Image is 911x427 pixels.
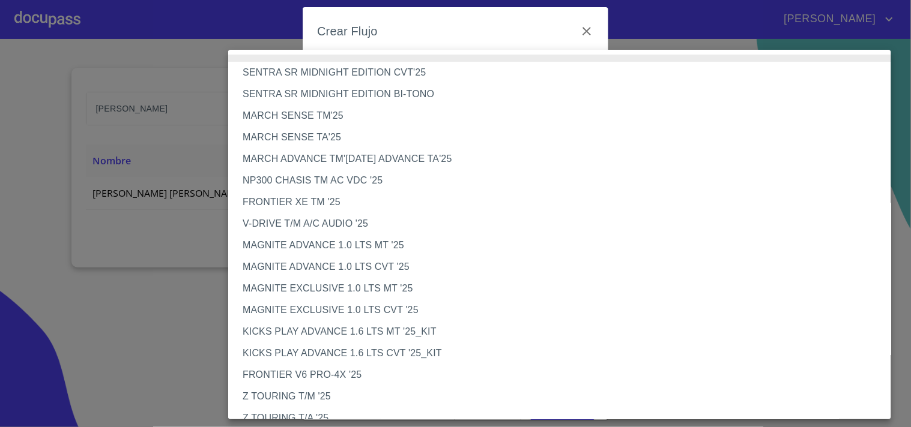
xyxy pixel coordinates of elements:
[228,234,901,256] li: MAGNITE ADVANCE 1.0 LTS MT '25
[228,83,901,105] li: SENTRA SR MIDNIGHT EDITION BI-TONO
[228,299,901,321] li: MAGNITE EXCLUSIVE 1.0 LTS CVT '25
[228,364,901,386] li: FRONTIER V6 PRO-4X '25
[228,148,901,170] li: MARCH ADVANCE TM'[DATE] ADVANCE TA'25
[228,213,901,234] li: V-DRIVE T/M A/C AUDIO '25
[228,386,901,407] li: Z TOURING T/M '25
[228,170,901,191] li: NP300 CHASIS TM AC VDC '25
[228,105,901,127] li: MARCH SENSE TM'25
[228,127,901,148] li: MARCH SENSE TA'25
[228,278,901,299] li: MAGNITE EXCLUSIVE 1.0 LTS MT '25
[228,191,901,213] li: FRONTIER XE TM '25
[228,62,901,83] li: SENTRA SR MIDNIGHT EDITION CVT'25
[228,321,901,342] li: KICKS PLAY ADVANCE 1.6 LTS MT '25_KIT
[228,256,901,278] li: MAGNITE ADVANCE 1.0 LTS CVT '25
[228,342,901,364] li: KICKS PLAY ADVANCE 1.6 LTS CVT '25_KIT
